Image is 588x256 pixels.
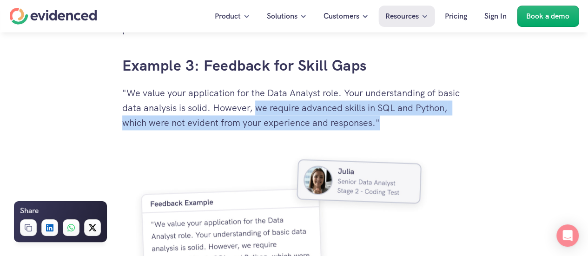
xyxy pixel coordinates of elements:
[267,10,297,22] p: Solutions
[438,6,474,27] a: Pricing
[215,10,241,22] p: Product
[556,224,579,247] div: Open Intercom Messenger
[526,10,569,22] p: Book a demo
[477,6,514,27] a: Sign In
[517,6,579,27] a: Book a demo
[385,10,419,22] p: Resources
[324,10,359,22] p: Customers
[122,85,466,130] p: "We value your application for the Data Analyst role. Your understanding of basic data analysis i...
[9,8,97,25] a: Home
[445,10,467,22] p: Pricing
[20,205,39,217] h6: Share
[484,10,507,22] p: Sign In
